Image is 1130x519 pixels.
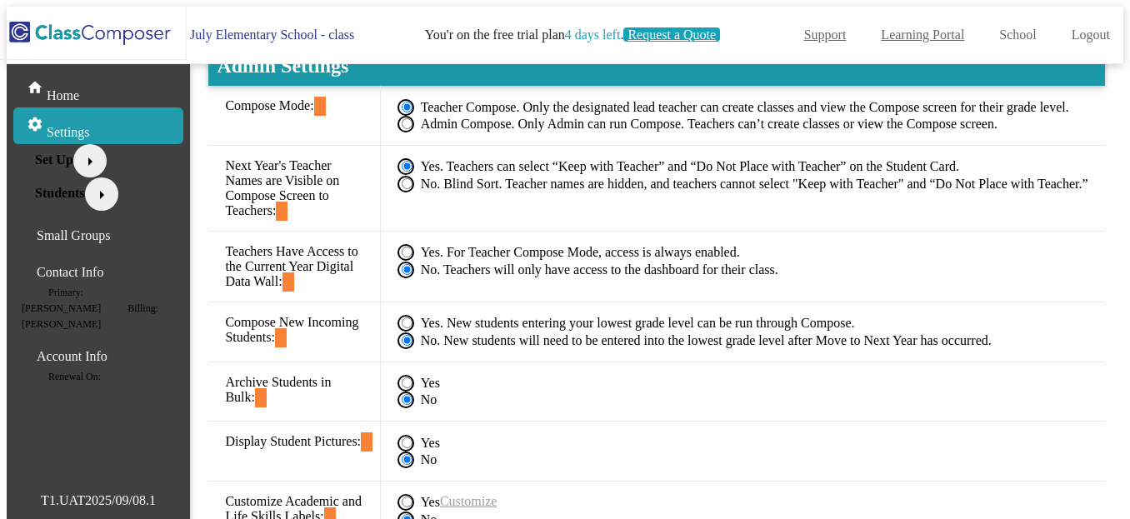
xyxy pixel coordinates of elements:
span: Renewal On: [22,371,101,382]
span: Primary: [PERSON_NAME] [22,287,101,314]
span: T1.UAT2025/09/08.1 [7,493,190,508]
mat-icon: settings [27,116,47,136]
span: Students [35,186,85,200]
mat-radio-group: Select an option [397,315,1088,349]
span: 4 days left [565,27,621,42]
p: Small Groups [37,228,110,243]
p: Account Info [37,349,107,364]
div: Yes. Teachers can select “Keep with Teacher” and “Do Not Place with Teacher” on the Student Card. [414,159,959,174]
mat-icon: arrow_right [92,185,112,205]
div: No. New students will need to be entered into the lowest grade level after Move to Next Year has ... [414,333,992,348]
div: Yes [414,436,440,451]
div: Teachers Have Access to the Current Year Digital Data Wall: [225,244,362,289]
div: Compose New Incoming Students: [225,315,362,345]
div: No [414,452,437,467]
mat-radio-group: Select an option [397,434,1088,468]
p: Contact Info [37,265,103,280]
a: School [986,27,1049,42]
mat-radio-group: Select an option [397,158,1088,192]
div: Yes. New students entering your lowest grade level can be run through Compose. [414,316,855,331]
span: Set Up [35,152,73,167]
span: You'r on the free trial plan . [417,23,728,47]
div: Yes [414,495,440,510]
mat-radio-group: Select an option [397,98,1088,132]
div: Display Student Pictures: [225,434,362,449]
div: Next Year's Teacher Names are Visible on Compose Screen to Teachers: [225,158,362,218]
mat-radio-group: Select an option [397,375,1088,409]
div: No. Teachers will only have access to the dashboard for their class. [414,262,778,277]
h3: Admin Settings [208,47,1104,86]
div: Compose Mode: [225,98,362,113]
div: Archive Students in Bulk: [225,375,362,405]
a: Support [791,27,860,42]
div: Admin Compose. Only Admin can run Compose. Teachers can’t create classes or view the Compose screen. [414,117,997,132]
mat-icon: arrow_right [80,152,100,172]
a: Logout [1058,27,1123,42]
mat-radio-group: Select an option [397,244,1088,278]
a: Request a Quote [623,27,720,42]
span: July Elementary School - class [173,27,354,42]
p: Home [47,88,79,103]
a: Learning Portal [867,27,977,42]
div: No. Blind Sort. Teacher names are hidden, and teachers cannot select "Keep with Teacher" and “Do ... [414,177,1088,192]
div: No [414,392,437,407]
div: Yes [414,376,440,391]
p: Settings [47,125,90,140]
mat-icon: home [27,79,47,99]
div: Teacher Compose. Only the designated lead teacher can create classes and view the Compose screen ... [414,100,1069,115]
div: Yes. For Teacher Compose Mode, access is always enabled. [414,245,740,260]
